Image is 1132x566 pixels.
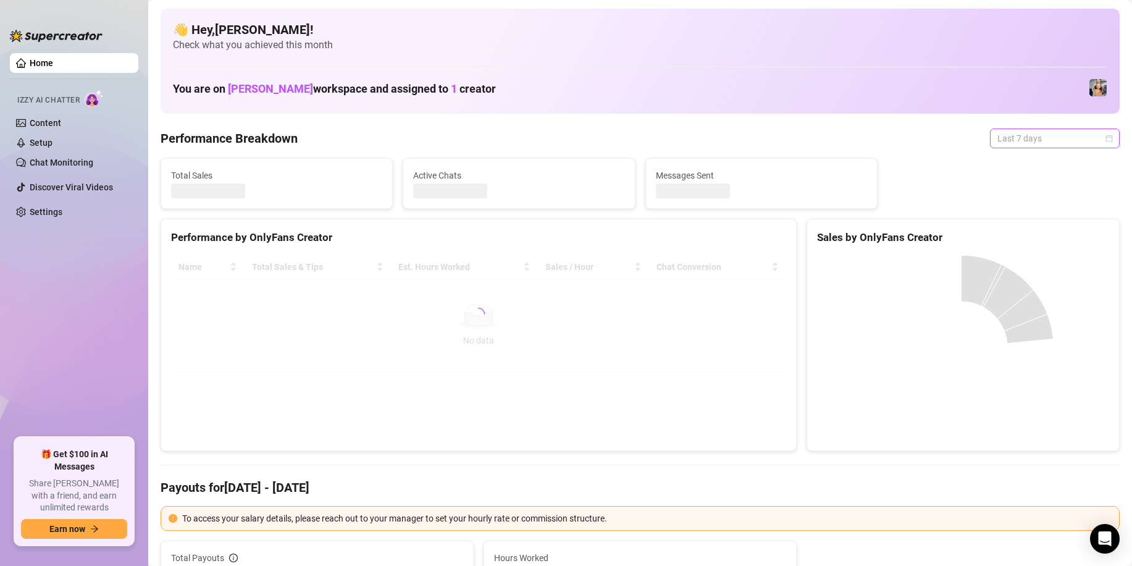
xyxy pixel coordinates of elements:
[49,524,85,534] span: Earn now
[997,129,1112,148] span: Last 7 days
[30,182,113,192] a: Discover Viral Videos
[173,21,1107,38] h4: 👋 Hey, [PERSON_NAME] !
[17,95,80,106] span: Izzy AI Chatter
[30,207,62,217] a: Settings
[30,58,53,68] a: Home
[413,169,624,182] span: Active Chats
[85,90,104,108] img: AI Chatter
[90,525,99,533] span: arrow-right
[161,479,1120,496] h4: Payouts for [DATE] - [DATE]
[30,158,93,167] a: Chat Monitoring
[10,30,103,42] img: logo-BBDzfeDw.svg
[171,229,786,246] div: Performance by OnlyFans Creator
[21,519,127,539] button: Earn nowarrow-right
[656,169,867,182] span: Messages Sent
[228,82,313,95] span: [PERSON_NAME]
[161,130,298,147] h4: Performance Breakdown
[173,82,496,96] h1: You are on workspace and assigned to creator
[451,82,457,95] span: 1
[494,551,786,565] span: Hours Worked
[21,449,127,473] span: 🎁 Get $100 in AI Messages
[173,38,1107,52] span: Check what you achieved this month
[30,118,61,128] a: Content
[817,229,1109,246] div: Sales by OnlyFans Creator
[229,554,238,562] span: info-circle
[171,551,224,565] span: Total Payouts
[470,305,487,322] span: loading
[1089,79,1107,96] img: Veronica
[182,512,1112,525] div: To access your salary details, please reach out to your manager to set your hourly rate or commis...
[30,138,52,148] a: Setup
[21,478,127,514] span: Share [PERSON_NAME] with a friend, and earn unlimited rewards
[1090,524,1120,554] div: Open Intercom Messenger
[169,514,177,523] span: exclamation-circle
[171,169,382,182] span: Total Sales
[1105,135,1113,142] span: calendar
